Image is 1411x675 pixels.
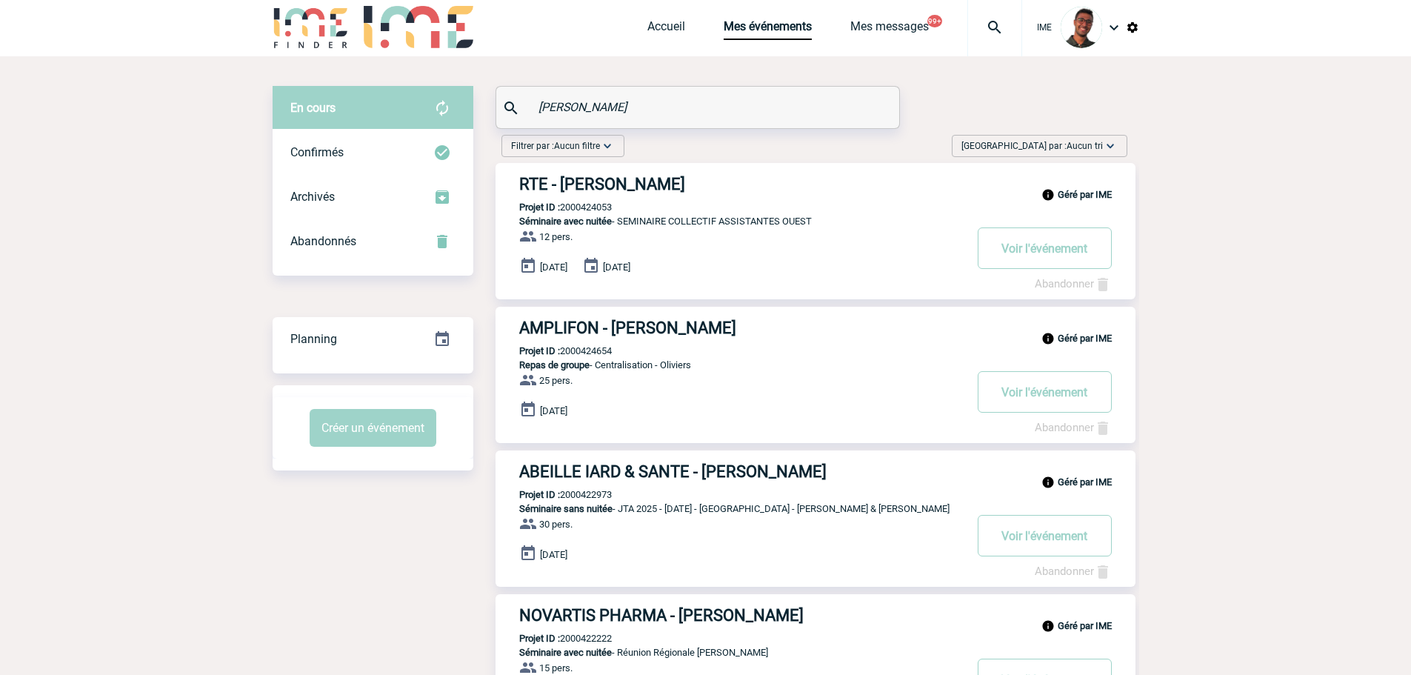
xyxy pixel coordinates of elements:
a: Abandonner [1035,421,1112,434]
p: 2000422973 [496,489,612,500]
a: Abandonner [1035,277,1112,290]
span: Séminaire avec nuitée [519,647,612,658]
button: Créer un événement [310,409,436,447]
button: 99+ [927,15,942,27]
b: Projet ID : [519,489,560,500]
a: Mes événements [724,19,812,40]
b: Géré par IME [1058,333,1112,344]
span: Repas de groupe [519,359,590,370]
p: 2000424053 [496,202,612,213]
b: Géré par IME [1058,189,1112,200]
span: 15 pers. [539,662,573,674]
span: Confirmés [290,145,344,159]
div: Retrouvez ici tous vos événements organisés par date et état d'avancement [273,317,473,362]
p: - Centralisation - Oliviers [496,359,964,370]
img: info_black_24dp.svg [1041,332,1055,345]
img: info_black_24dp.svg [1041,188,1055,202]
img: baseline_expand_more_white_24dp-b.png [600,139,615,153]
div: Retrouvez ici tous vos évènements avant confirmation [273,86,473,130]
span: Séminaire sans nuitée [519,503,613,514]
input: Rechercher un événement par son nom [535,96,864,118]
button: Voir l'événement [978,227,1112,269]
p: 2000422222 [496,633,612,644]
img: info_black_24dp.svg [1041,476,1055,489]
img: baseline_expand_more_white_24dp-b.png [1103,139,1118,153]
button: Voir l'événement [978,515,1112,556]
span: Abandonnés [290,234,356,248]
a: Accueil [647,19,685,40]
h3: ABEILLE IARD & SANTE - [PERSON_NAME] [519,462,964,481]
span: IME [1037,22,1052,33]
p: - SEMINAIRE COLLECTIF ASSISTANTES OUEST [496,216,964,227]
span: Archivés [290,190,335,204]
p: - JTA 2025 - [DATE] - [GEOGRAPHIC_DATA] - [PERSON_NAME] & [PERSON_NAME] [496,503,964,514]
span: 12 pers. [539,231,573,242]
span: [DATE] [540,405,567,416]
span: Aucun tri [1067,141,1103,151]
h3: NOVARTIS PHARMA - [PERSON_NAME] [519,606,964,625]
h3: AMPLIFON - [PERSON_NAME] [519,319,964,337]
b: Projet ID : [519,345,560,356]
span: [DATE] [603,262,630,273]
b: Projet ID : [519,202,560,213]
span: [DATE] [540,549,567,560]
span: Séminaire avec nuitée [519,216,612,227]
span: Planning [290,332,337,346]
h3: RTE - [PERSON_NAME] [519,175,964,193]
a: Abandonner [1035,565,1112,578]
a: NOVARTIS PHARMA - [PERSON_NAME] [496,606,1135,625]
div: Retrouvez ici tous vos événements annulés [273,219,473,264]
a: Planning [273,316,473,360]
span: En cours [290,101,336,115]
span: Aucun filtre [554,141,600,151]
span: [GEOGRAPHIC_DATA] par : [961,139,1103,153]
span: [DATE] [540,262,567,273]
img: IME-Finder [273,6,350,48]
span: 25 pers. [539,375,573,386]
div: Retrouvez ici tous les événements que vous avez décidé d'archiver [273,175,473,219]
a: AMPLIFON - [PERSON_NAME] [496,319,1135,337]
b: Géré par IME [1058,476,1112,488]
a: RTE - [PERSON_NAME] [496,175,1135,193]
b: Géré par IME [1058,620,1112,631]
span: Filtrer par : [511,139,600,153]
a: Mes messages [850,19,929,40]
button: Voir l'événement [978,371,1112,413]
b: Projet ID : [519,633,560,644]
a: ABEILLE IARD & SANTE - [PERSON_NAME] [496,462,1135,481]
span: 30 pers. [539,519,573,530]
img: info_black_24dp.svg [1041,619,1055,633]
p: - Réunion Régionale [PERSON_NAME] [496,647,964,658]
img: 124970-0.jpg [1061,7,1102,48]
p: 2000424654 [496,345,612,356]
